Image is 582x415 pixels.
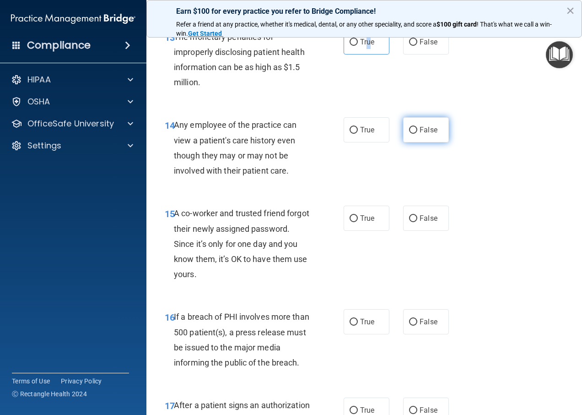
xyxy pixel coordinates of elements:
[176,7,552,16] p: Earn $100 for every practice you refer to Bridge Compliance!
[546,41,573,68] button: Open Resource Center
[360,317,374,326] span: True
[409,39,417,46] input: False
[12,377,50,386] a: Terms of Use
[360,214,374,223] span: True
[409,215,417,222] input: False
[174,208,309,279] span: A co-worker and trusted friend forgot their newly assigned password. Since it’s only for one day ...
[350,407,358,414] input: True
[350,215,358,222] input: True
[11,140,133,151] a: Settings
[174,120,296,175] span: Any employee of the practice can view a patient's care history even though they may or may not be...
[11,118,133,129] a: OfficeSafe University
[420,126,437,134] span: False
[11,96,133,107] a: OSHA
[165,400,175,411] span: 17
[27,96,50,107] p: OSHA
[61,377,102,386] a: Privacy Policy
[188,30,222,37] strong: Get Started
[176,21,436,28] span: Refer a friend at any practice, whether it's medical, dental, or any other speciality, and score a
[360,406,374,415] span: True
[436,21,477,28] strong: $100 gift card
[420,214,437,223] span: False
[27,74,51,85] p: HIPAA
[27,118,114,129] p: OfficeSafe University
[11,74,133,85] a: HIPAA
[409,407,417,414] input: False
[420,406,437,415] span: False
[12,389,87,399] span: Ⓒ Rectangle Health 2024
[350,319,358,326] input: True
[176,21,552,37] span: ! That's what we call a win-win.
[360,38,374,46] span: True
[165,120,175,131] span: 14
[174,312,309,367] span: If a breach of PHI involves more than 500 patient(s), a press release must be issued to the major...
[420,38,437,46] span: False
[165,32,175,43] span: 13
[420,317,437,326] span: False
[566,3,575,18] button: Close
[188,30,223,37] a: Get Started
[11,10,135,28] img: PMB logo
[27,39,91,52] h4: Compliance
[165,312,175,323] span: 16
[360,126,374,134] span: True
[409,127,417,134] input: False
[350,127,358,134] input: True
[409,319,417,326] input: False
[350,39,358,46] input: True
[27,140,61,151] p: Settings
[165,208,175,219] span: 15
